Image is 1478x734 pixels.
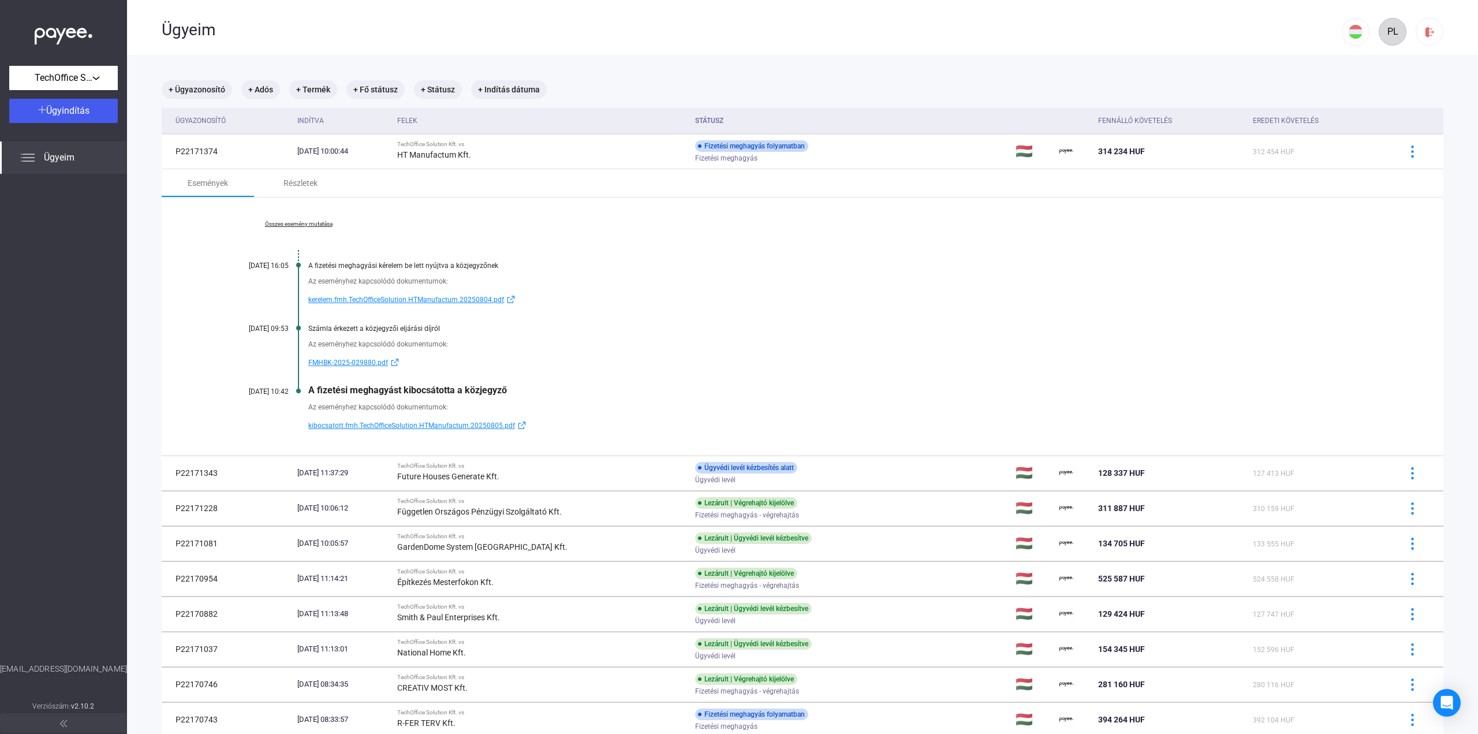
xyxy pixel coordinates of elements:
img: logout-red [1424,26,1436,38]
strong: Független Országos Pénzügyi Szolgáltató Kft. [397,507,562,516]
span: 152 596 HUF [1253,646,1294,654]
img: more-blue [1406,714,1419,726]
td: 🇭🇺 [1011,134,1055,169]
mat-chip: + Fő státusz [346,80,405,99]
strong: GardenDome System [GEOGRAPHIC_DATA] Kft. [397,542,568,552]
button: more-blue [1400,531,1424,556]
mat-chip: + Adós [241,80,280,99]
td: 🇭🇺 [1011,667,1055,702]
div: Indítva [297,114,387,128]
span: 133 555 HUF [1253,540,1294,548]
strong: CREATIV MOST Kft. [397,683,468,692]
img: external-link-blue [515,421,529,430]
span: 128 337 HUF [1098,468,1145,478]
mat-chip: + Termék [289,80,337,99]
div: [DATE] 10:05:57 [297,538,387,549]
td: P22171343 [162,456,293,490]
span: Fizetési meghagyás - végrehajtás [695,684,799,698]
div: [DATE] 11:13:48 [297,608,387,620]
img: payee-logo [1059,677,1073,691]
div: Az eseményhez kapcsolódó dokumentumok: [308,275,1386,287]
div: Lezárult | Ügyvédi levél kézbesítve [695,603,812,614]
span: 129 424 HUF [1098,609,1145,619]
img: payee-logo [1059,144,1073,158]
img: payee-logo [1059,642,1073,656]
span: 281 160 HUF [1098,680,1145,689]
td: 🇭🇺 [1011,491,1055,526]
button: more-blue [1400,567,1424,591]
span: 394 264 HUF [1098,715,1145,724]
button: TechOffice Solution Kft. [9,66,118,90]
td: P22171081 [162,526,293,561]
div: PL [1383,25,1402,39]
button: HU [1342,18,1369,46]
a: kerelem.fmh.TechOfficeSolution.HTManufactum.20250804.pdfexternal-link-blue [308,293,1386,307]
div: Eredeti követelés [1253,114,1319,128]
a: Összes esemény mutatása [219,221,378,228]
td: P22171037 [162,632,293,666]
button: more-blue [1400,672,1424,696]
img: payee-logo [1059,466,1073,480]
div: TechOffice Solution Kft. vs [397,498,686,505]
th: Státusz [691,108,1012,134]
span: Ügyvédi levél [695,614,736,628]
img: more-blue [1406,467,1419,479]
div: A fizetési meghagyást kibocsátotta a közjegyző [308,385,1386,396]
div: Fennálló követelés [1098,114,1244,128]
img: plus-white.svg [38,106,46,114]
strong: Future Houses Generate Kft. [397,472,499,481]
span: Fizetési meghagyás [695,720,757,733]
span: Ügyvédi levél [695,473,736,487]
div: Felek [397,114,417,128]
div: TechOffice Solution Kft. vs [397,568,686,575]
div: Az eseményhez kapcsolódó dokumentumok: [308,338,1386,350]
img: more-blue [1406,502,1419,515]
div: TechOffice Solution Kft. vs [397,674,686,681]
div: [DATE] 08:34:35 [297,679,387,690]
td: P22170882 [162,597,293,631]
span: 312 454 HUF [1253,148,1294,156]
img: external-link-blue [504,295,518,304]
strong: National Home Kft. [397,648,466,657]
strong: R-FER TERV Kft. [397,718,456,728]
span: 154 345 HUF [1098,644,1145,654]
div: [DATE] 11:37:29 [297,467,387,479]
div: [DATE] 10:06:12 [297,502,387,514]
div: Események [188,176,228,190]
img: HU [1349,25,1363,39]
span: Fizetési meghagyás [695,151,757,165]
div: Ügyeim [162,20,1342,40]
img: white-payee-white-dot.svg [35,21,92,45]
div: Fennálló követelés [1098,114,1172,128]
div: Felek [397,114,686,128]
div: Open Intercom Messenger [1433,689,1461,717]
div: Lezárult | Végrehajtó kijelölve [695,673,797,685]
span: FMHBK-2025-029880.pdf [308,356,388,370]
td: P22170954 [162,561,293,596]
td: P22171228 [162,491,293,526]
span: kibocsatott.fmh.TechOfficeSolution.HTManufactum.20250805.pdf [308,419,515,433]
div: Eredeti követelés [1253,114,1386,128]
span: 525 587 HUF [1098,574,1145,583]
div: [DATE] 08:33:57 [297,714,387,725]
div: Ügyazonosító [176,114,226,128]
mat-chip: + Státusz [414,80,462,99]
span: Fizetési meghagyás - végrehajtás [695,579,799,593]
div: TechOffice Solution Kft. vs [397,709,686,716]
a: FMHBK-2025-029880.pdfexternal-link-blue [308,356,1386,370]
button: more-blue [1400,707,1424,732]
div: TechOffice Solution Kft. vs [397,603,686,610]
img: list.svg [21,151,35,165]
strong: v2.10.2 [71,702,95,710]
img: more-blue [1406,608,1419,620]
div: TechOffice Solution Kft. vs [397,533,686,540]
a: kibocsatott.fmh.TechOfficeSolution.HTManufactum.20250805.pdfexternal-link-blue [308,419,1386,433]
div: Lezárult | Végrehajtó kijelölve [695,497,797,509]
span: 310 159 HUF [1253,505,1294,513]
strong: HT Manufactum Kft. [397,150,471,159]
img: payee-logo [1059,713,1073,726]
img: more-blue [1406,679,1419,691]
button: more-blue [1400,461,1424,485]
img: payee-logo [1059,501,1073,515]
span: 134 705 HUF [1098,539,1145,548]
